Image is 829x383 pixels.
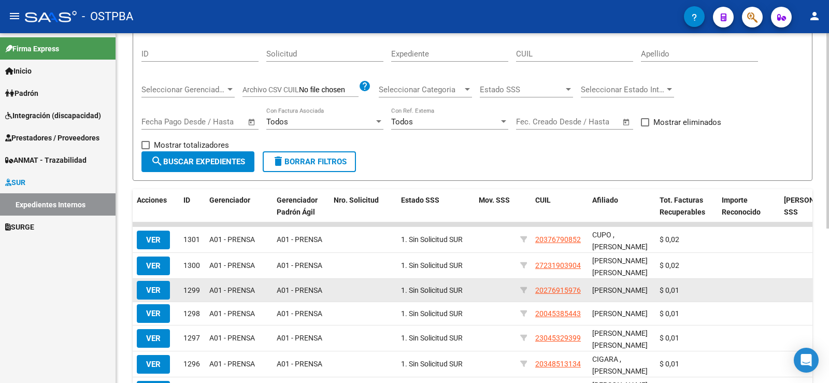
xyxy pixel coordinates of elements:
[82,5,133,28] span: - OSTPBA
[660,360,679,368] span: $ 0,01
[535,334,581,342] span: 23045329399
[660,286,679,294] span: $ 0,01
[5,110,101,121] span: Integración (discapacidad)
[277,235,322,244] span: A01 - PRENSA
[209,196,250,204] span: Gerenciador
[193,117,243,126] input: Fecha fin
[137,304,170,323] button: VER
[154,139,229,151] span: Mostrar totalizadores
[299,86,359,95] input: Archivo CSV CUIL
[660,235,679,244] span: $ 0,02
[151,157,245,166] span: Buscar Expedientes
[141,85,225,94] span: Seleccionar Gerenciador
[246,116,258,128] button: Open calendar
[535,309,581,318] span: 20045385443
[277,309,322,318] span: A01 - PRENSA
[146,261,161,271] span: VER
[146,360,161,369] span: VER
[660,261,679,269] span: $ 0,02
[592,329,648,349] span: [PERSON_NAME] [PERSON_NAME]
[475,189,516,223] datatable-header-cell: Mov. SSS
[592,309,648,318] span: [PERSON_NAME]
[183,360,200,368] span: 1296
[621,116,633,128] button: Open calendar
[479,196,510,204] span: Mov. SSS
[401,309,463,318] span: 1. Sin Solicitud SUR
[5,177,25,188] span: SUR
[5,132,99,144] span: Prestadores / Proveedores
[5,154,87,166] span: ANMAT - Trazabilidad
[209,334,255,342] span: A01 - PRENSA
[277,261,322,269] span: A01 - PRENSA
[137,329,170,348] button: VER
[718,189,780,223] datatable-header-cell: Importe Reconocido
[660,309,679,318] span: $ 0,01
[209,286,255,294] span: A01 - PRENSA
[379,85,463,94] span: Seleccionar Categoria
[592,196,618,204] span: Afiliado
[391,117,413,126] span: Todos
[146,334,161,343] span: VER
[146,286,161,295] span: VER
[137,257,170,275] button: VER
[401,196,439,204] span: Estado SSS
[183,235,200,244] span: 1301
[277,286,322,294] span: A01 - PRENSA
[277,360,322,368] span: A01 - PRENSA
[209,360,255,368] span: A01 - PRENSA
[263,151,356,172] button: Borrar Filtros
[137,355,170,374] button: VER
[330,189,397,223] datatable-header-cell: Nro. Solicitud
[209,235,255,244] span: A01 - PRENSA
[808,10,821,22] mat-icon: person
[183,334,200,342] span: 1297
[794,348,819,373] div: Open Intercom Messenger
[516,117,558,126] input: Fecha inicio
[401,334,463,342] span: 1. Sin Solicitud SUR
[183,261,200,269] span: 1300
[567,117,618,126] input: Fecha fin
[5,43,59,54] span: Firma Express
[535,235,581,244] span: 20376790852
[272,157,347,166] span: Borrar Filtros
[592,286,648,294] span: [PERSON_NAME]
[397,189,475,223] datatable-header-cell: Estado SSS
[151,155,163,167] mat-icon: search
[273,189,330,223] datatable-header-cell: Gerenciador Padrón Ágil
[660,334,679,342] span: $ 0,01
[179,189,205,223] datatable-header-cell: ID
[5,221,34,233] span: SURGE
[401,235,463,244] span: 1. Sin Solicitud SUR
[137,281,170,300] button: VER
[535,261,581,269] span: 27231903904
[146,309,161,318] span: VER
[535,360,581,368] span: 20348513134
[401,286,463,294] span: 1. Sin Solicitud SUR
[137,196,167,204] span: Acciones
[480,85,564,94] span: Estado SSS
[266,117,288,126] span: Todos
[205,189,273,223] datatable-header-cell: Gerenciador
[660,196,705,216] span: Tot. Facturas Recuperables
[183,309,200,318] span: 1298
[592,355,648,375] span: CIGARA , [PERSON_NAME]
[655,189,718,223] datatable-header-cell: Tot. Facturas Recuperables
[359,80,371,92] mat-icon: help
[592,257,648,277] span: [PERSON_NAME] [PERSON_NAME]
[5,88,38,99] span: Padrón
[401,360,463,368] span: 1. Sin Solicitud SUR
[133,189,179,223] datatable-header-cell: Acciones
[5,65,32,77] span: Inicio
[209,309,255,318] span: A01 - PRENSA
[588,189,655,223] datatable-header-cell: Afiliado
[722,196,761,216] span: Importe Reconocido
[334,196,379,204] span: Nro. Solicitud
[8,10,21,22] mat-icon: menu
[141,151,254,172] button: Buscar Expedientes
[272,155,284,167] mat-icon: delete
[141,117,183,126] input: Fecha inicio
[209,261,255,269] span: A01 - PRENSA
[183,286,200,294] span: 1299
[183,196,190,204] span: ID
[137,231,170,249] button: VER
